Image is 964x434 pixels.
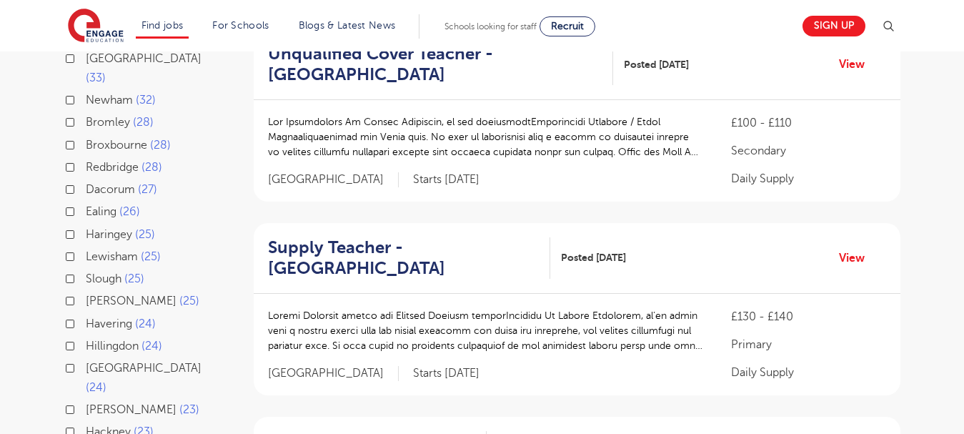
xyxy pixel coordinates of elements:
span: Newham [86,94,133,107]
span: Ealing [86,205,116,218]
input: [GEOGRAPHIC_DATA] 33 [86,52,95,61]
input: Haringey 25 [86,228,95,237]
span: Havering [86,317,132,330]
span: [PERSON_NAME] [86,403,177,416]
span: Dacorum [86,183,135,196]
input: [PERSON_NAME] 23 [86,403,95,413]
img: Engage Education [68,9,124,44]
span: 25 [135,228,155,241]
input: Havering 24 [86,317,95,327]
span: Hillingdon [86,340,139,352]
input: Dacorum 27 [86,183,95,192]
p: Daily Supply [731,364,885,381]
input: Redbridge 28 [86,161,95,170]
a: Recruit [540,16,595,36]
span: Slough [86,272,121,285]
span: [GEOGRAPHIC_DATA] [86,362,202,375]
a: Unqualified Cover Teacher - [GEOGRAPHIC_DATA] [268,44,614,85]
input: Bromley 28 [86,116,95,125]
span: Posted [DATE] [624,57,689,72]
a: View [839,55,875,74]
span: Schools looking for staff [444,21,537,31]
p: Starts [DATE] [413,366,479,381]
input: Slough 25 [86,272,95,282]
p: £100 - £110 [731,114,885,132]
span: 28 [141,161,162,174]
input: Hillingdon 24 [86,340,95,349]
a: Supply Teacher - [GEOGRAPHIC_DATA] [268,237,551,279]
p: £130 - £140 [731,308,885,325]
span: Haringey [86,228,132,241]
p: Secondary [731,142,885,159]
a: Sign up [802,16,865,36]
p: Primary [731,336,885,353]
input: Lewisham 25 [86,250,95,260]
span: Broxbourne [86,139,147,152]
span: [GEOGRAPHIC_DATA] [268,172,399,187]
span: 26 [119,205,140,218]
span: 25 [179,295,199,307]
span: 32 [136,94,156,107]
span: 24 [135,317,156,330]
span: 28 [133,116,154,129]
input: [PERSON_NAME] 25 [86,295,95,304]
span: Recruit [551,21,584,31]
input: Ealing 26 [86,205,95,214]
input: Broxbourne 28 [86,139,95,148]
h2: Supply Teacher - [GEOGRAPHIC_DATA] [268,237,540,279]
span: [PERSON_NAME] [86,295,177,307]
h2: Unqualified Cover Teacher - [GEOGRAPHIC_DATA] [268,44,602,85]
span: Posted [DATE] [561,250,626,265]
p: Starts [DATE] [413,172,479,187]
p: Daily Supply [731,170,885,187]
span: [GEOGRAPHIC_DATA] [86,52,202,65]
a: Blogs & Latest News [299,20,396,31]
span: Redbridge [86,161,139,174]
span: [GEOGRAPHIC_DATA] [268,366,399,381]
span: 27 [138,183,157,196]
span: Bromley [86,116,130,129]
a: Find jobs [141,20,184,31]
span: 24 [141,340,162,352]
span: 25 [141,250,161,263]
input: [GEOGRAPHIC_DATA] 24 [86,362,95,371]
span: 28 [150,139,171,152]
span: 24 [86,381,106,394]
a: For Schools [212,20,269,31]
span: 33 [86,71,106,84]
a: View [839,249,875,267]
p: Lor Ipsumdolors Am Consec Adipiscin, el sed doeiusmodtEmporincidi Utlabore / Etdol Magnaaliquaeni... [268,114,703,159]
p: Loremi Dolorsit ametco adi Elitsed Doeiusm temporIncididu Ut Labore Etdolorem, al’en admin veni q... [268,308,703,353]
input: Newham 32 [86,94,95,103]
span: 25 [124,272,144,285]
span: Lewisham [86,250,138,263]
span: 23 [179,403,199,416]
